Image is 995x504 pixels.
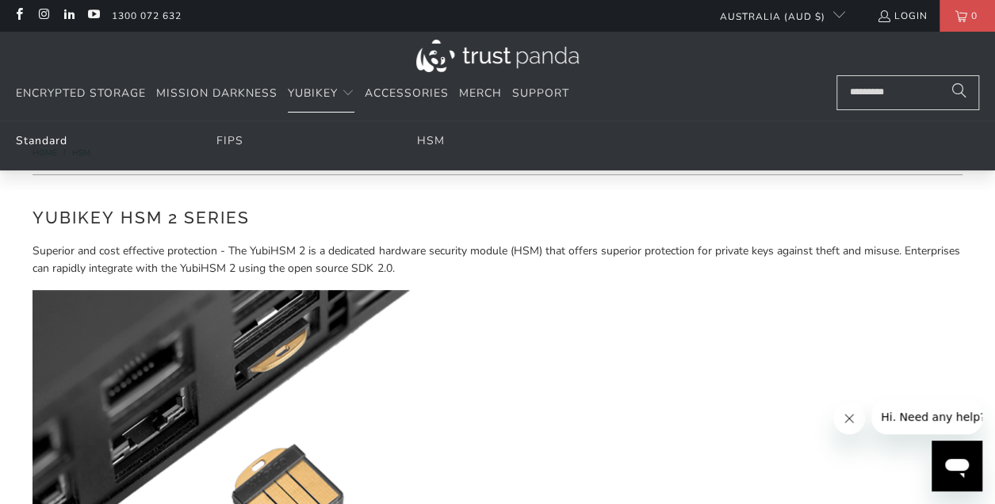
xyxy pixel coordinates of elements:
span: YubiKey [288,86,338,101]
iframe: Button to launch messaging window [932,441,982,491]
a: Trust Panda Australia on LinkedIn [62,10,75,22]
a: Mission Darkness [156,75,277,113]
span: Mission Darkness [156,86,277,101]
a: Standard [16,133,67,148]
a: FIPS [216,133,243,148]
summary: YubiKey [288,75,354,113]
a: Support [512,75,569,113]
nav: Translation missing: en.navigation.header.main_nav [16,75,569,113]
span: Hi. Need any help? [10,11,114,24]
span: Encrypted Storage [16,86,146,101]
img: Trust Panda Australia [416,40,579,72]
p: Superior and cost effective protection - The YubiHSM 2 is a dedicated hardware security module (H... [33,242,962,278]
a: HSM [417,133,445,148]
span: Accessories [365,86,449,101]
a: Trust Panda Australia on Instagram [36,10,50,22]
span: Support [512,86,569,101]
a: Trust Panda Australia on Facebook [12,10,25,22]
a: Merch [459,75,502,113]
input: Search... [836,75,979,110]
h2: YubiKey HSM 2 Series [33,205,962,231]
a: Trust Panda Australia on YouTube [86,10,100,22]
a: 1300 072 632 [112,7,182,25]
a: Encrypted Storage [16,75,146,113]
span: Merch [459,86,502,101]
iframe: Close message [833,403,865,434]
a: Login [877,7,928,25]
iframe: Message from company [871,399,982,434]
a: Accessories [365,75,449,113]
button: Search [940,75,979,110]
